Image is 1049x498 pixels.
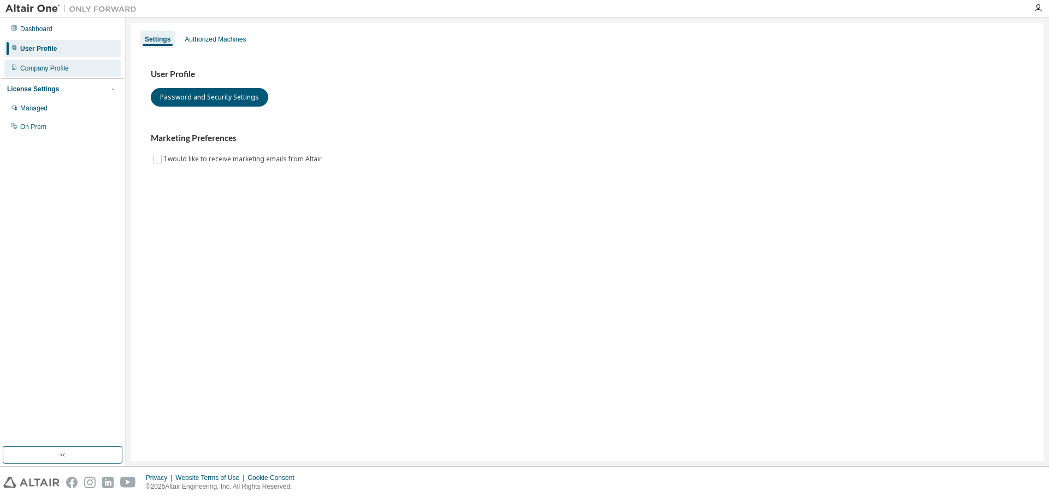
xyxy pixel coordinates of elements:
img: linkedin.svg [102,477,114,488]
img: youtube.svg [120,477,136,488]
img: altair_logo.svg [3,477,60,488]
div: Cookie Consent [247,473,300,482]
div: Company Profile [20,64,69,73]
button: Password and Security Settings [151,88,268,107]
label: I would like to receive marketing emails from Altair [164,153,324,166]
h3: Marketing Preferences [151,133,1024,144]
div: On Prem [20,122,46,131]
div: Dashboard [20,25,52,33]
div: Settings [145,35,170,44]
div: License Settings [7,85,59,93]
img: facebook.svg [66,477,78,488]
img: Altair One [5,3,142,14]
h3: User Profile [151,69,1024,80]
div: User Profile [20,44,57,53]
p: © 2025 Altair Engineering, Inc. All Rights Reserved. [146,482,301,491]
div: Privacy [146,473,175,482]
div: Website Terms of Use [175,473,247,482]
img: instagram.svg [84,477,96,488]
div: Managed [20,104,48,113]
div: Authorized Machines [185,35,246,44]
